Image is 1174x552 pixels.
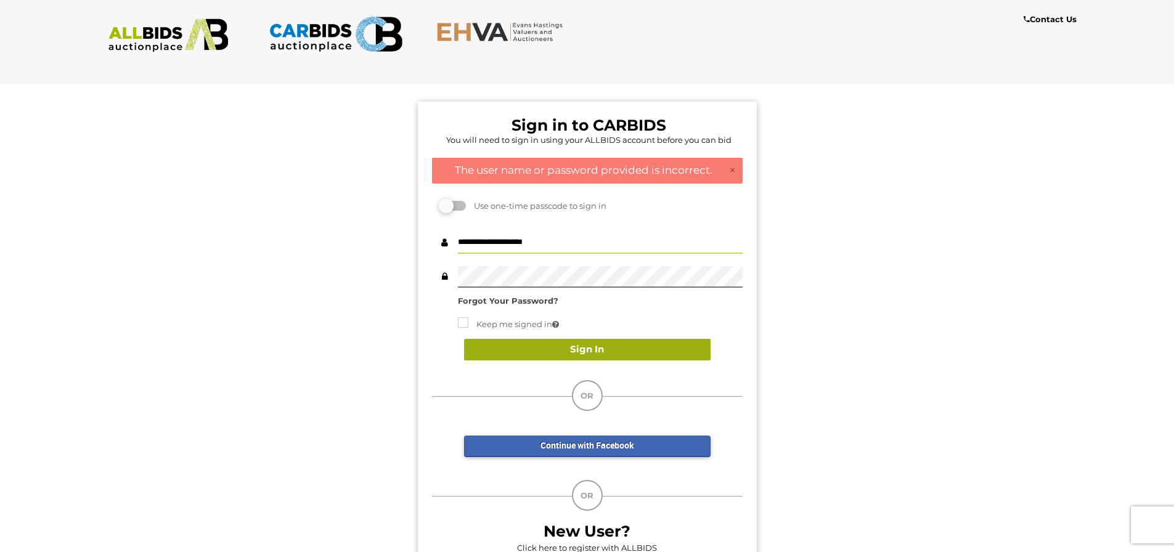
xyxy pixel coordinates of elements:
[269,12,402,56] img: CARBIDS.com.au
[435,136,743,144] h5: You will need to sign in using your ALLBIDS account before you can bid
[458,317,559,331] label: Using public or shared device? Uncheck to protect your account.
[102,18,235,52] img: ALLBIDS.com.au
[1024,12,1080,26] a: Contact Us
[468,201,606,211] span: Use one-time passcode to sign in
[464,436,711,457] a: Continue with Facebook
[436,22,570,42] img: EHVA.com.au
[729,164,736,177] a: ×
[1024,14,1077,24] b: Contact Us
[439,164,736,176] h4: The user name or password provided is incorrect.
[512,116,666,134] b: Sign in to CARBIDS
[572,480,603,511] div: OR
[572,380,603,411] div: OR
[544,522,630,540] b: New User?
[458,296,558,306] a: Forgot Your Password?
[441,201,466,211] label: Sign in using a passcode we send you via email or text message
[464,339,711,360] button: Sign In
